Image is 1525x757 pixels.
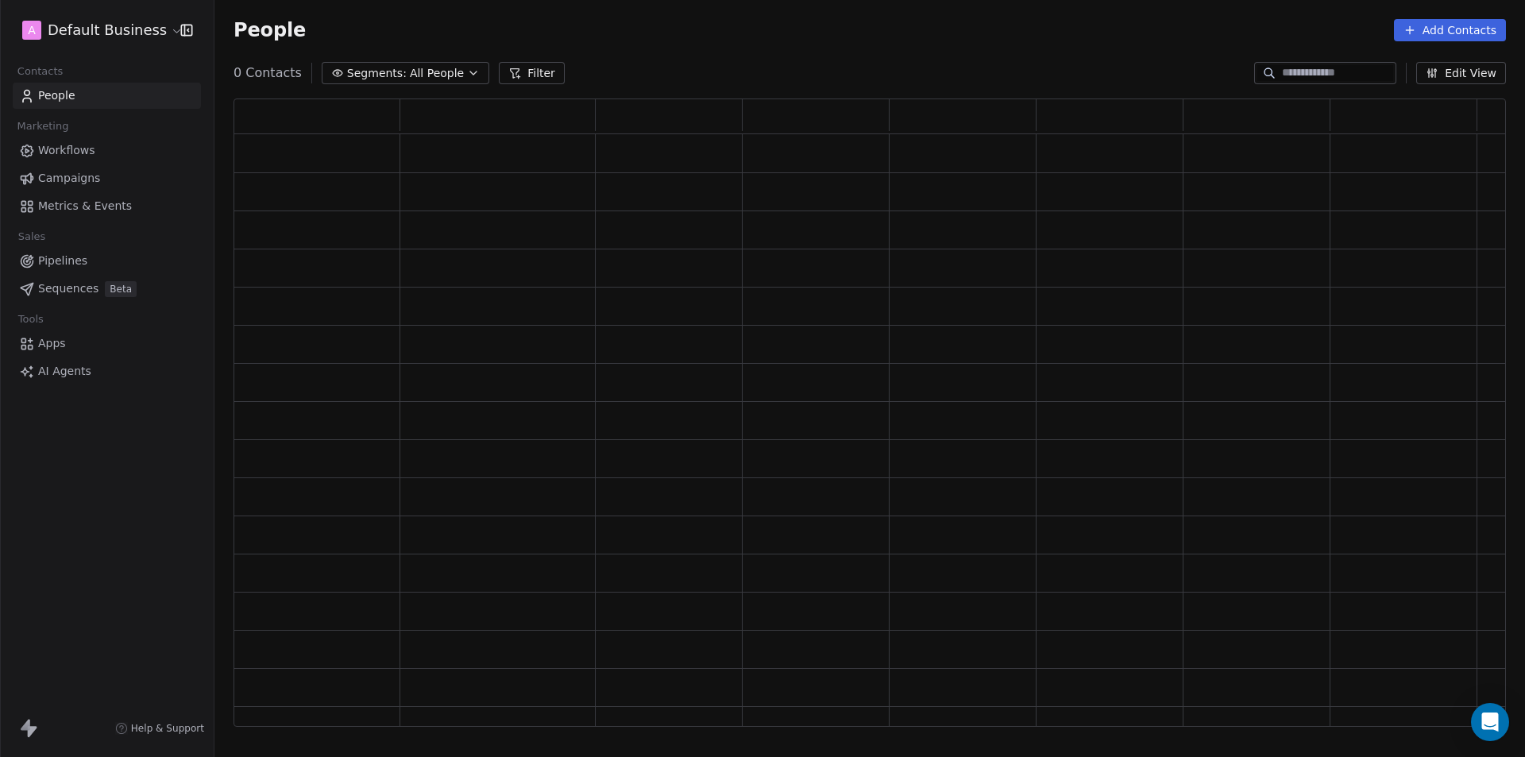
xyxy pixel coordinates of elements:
[38,198,132,214] span: Metrics & Events
[1394,19,1506,41] button: Add Contacts
[234,18,306,42] span: People
[10,60,70,83] span: Contacts
[38,280,98,297] span: Sequences
[38,142,95,159] span: Workflows
[10,114,75,138] span: Marketing
[11,225,52,249] span: Sales
[1471,703,1509,741] div: Open Intercom Messenger
[347,65,407,82] span: Segments:
[11,307,50,331] span: Tools
[115,722,204,735] a: Help & Support
[105,281,137,297] span: Beta
[13,358,201,384] a: AI Agents
[48,20,167,41] span: Default Business
[234,64,302,83] span: 0 Contacts
[13,276,201,302] a: SequencesBeta
[499,62,565,84] button: Filter
[131,722,204,735] span: Help & Support
[13,330,201,357] a: Apps
[38,87,75,104] span: People
[38,363,91,380] span: AI Agents
[1416,62,1506,84] button: Edit View
[13,193,201,219] a: Metrics & Events
[19,17,169,44] button: ADefault Business
[38,335,66,352] span: Apps
[13,137,201,164] a: Workflows
[38,170,100,187] span: Campaigns
[410,65,464,82] span: All People
[28,22,36,38] span: A
[13,248,201,274] a: Pipelines
[13,83,201,109] a: People
[38,253,87,269] span: Pipelines
[13,165,201,191] a: Campaigns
